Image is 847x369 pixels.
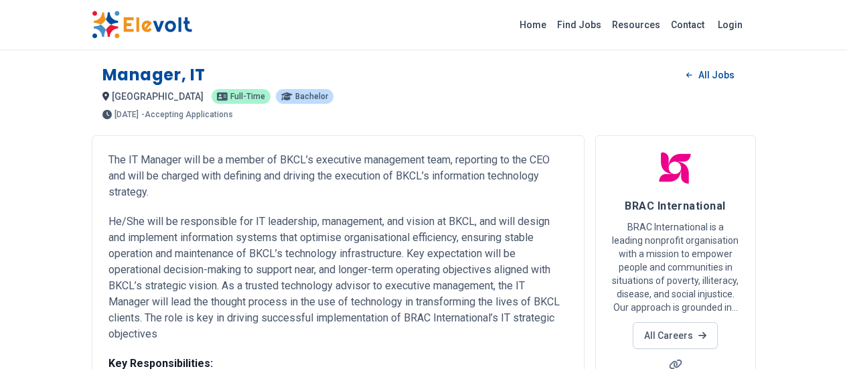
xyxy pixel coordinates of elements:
[141,110,233,119] p: - Accepting Applications
[295,92,328,100] span: Bachelor
[92,11,192,39] img: Elevolt
[514,14,552,35] a: Home
[659,152,692,186] img: BRAC International
[612,220,739,314] p: BRAC International is a leading nonprofit organisation with a mission to empower people and commu...
[710,11,751,38] a: Login
[114,110,139,119] span: [DATE]
[607,14,666,35] a: Resources
[108,214,568,342] p: He/She will be responsible for IT leadership, management, and vision at BKCL, and will design and...
[676,65,745,85] a: All Jobs
[633,322,718,349] a: All Careers
[112,91,204,102] span: [GEOGRAPHIC_DATA]
[666,14,710,35] a: Contact
[230,92,265,100] span: Full-time
[102,64,206,86] h1: Manager, IT
[625,200,725,212] span: BRAC International
[108,152,568,200] p: The IT Manager will be a member of BKCL’s executive management team, reporting to the CEO and wil...
[552,14,607,35] a: Find Jobs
